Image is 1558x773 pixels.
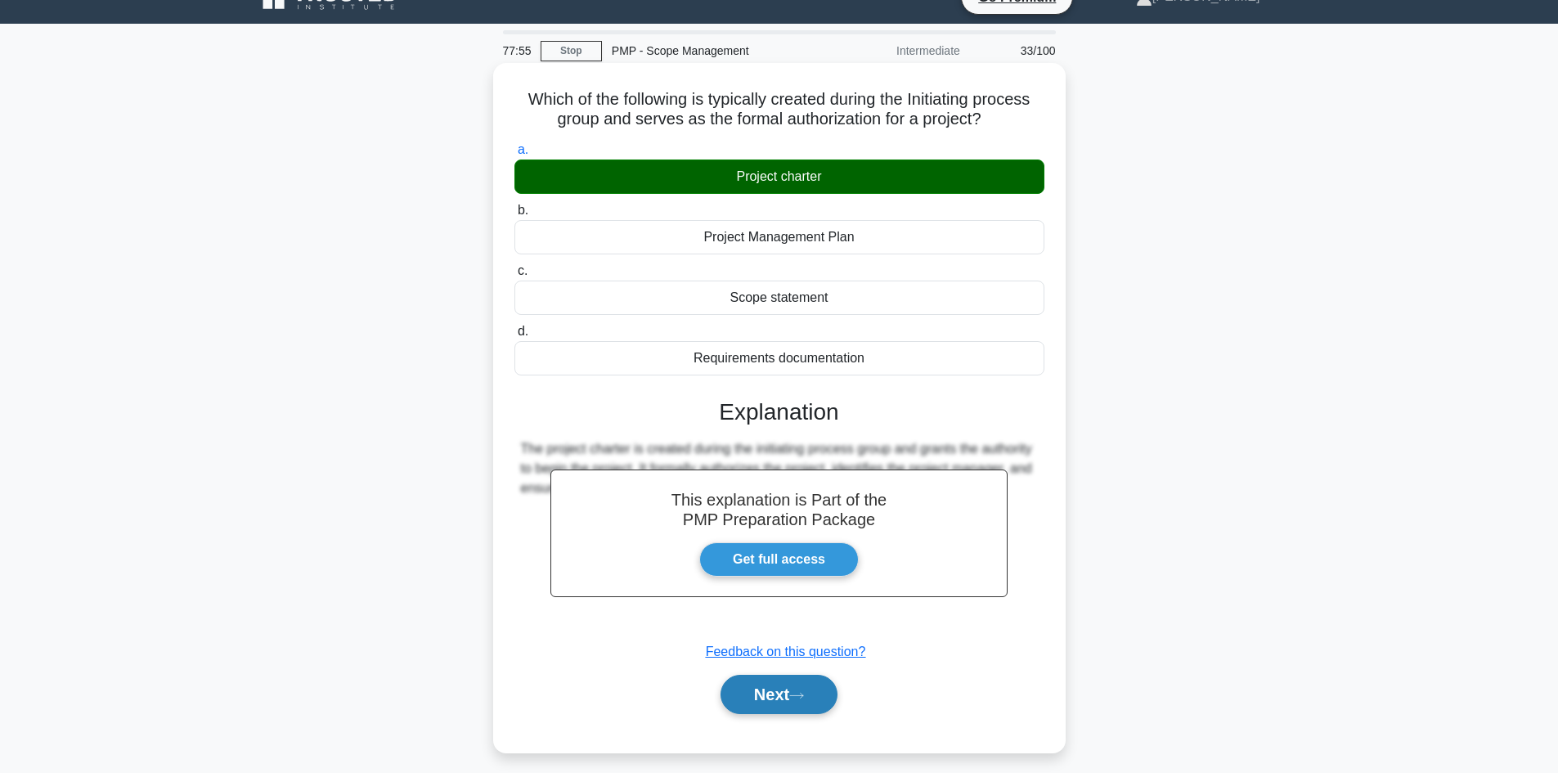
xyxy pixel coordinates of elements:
span: a. [518,142,528,156]
h3: Explanation [524,398,1035,426]
span: c. [518,263,528,277]
button: Next [721,675,837,714]
span: d. [518,324,528,338]
div: Intermediate [827,34,970,67]
a: Get full access [699,542,859,577]
div: Scope statement [514,281,1044,315]
span: b. [518,203,528,217]
div: Project Management Plan [514,220,1044,254]
a: Feedback on this question? [706,645,866,658]
h5: Which of the following is typically created during the Initiating process group and serves as the... [513,89,1046,130]
div: The project charter is created during the initiating process group and grants the authority to be... [521,439,1038,498]
div: PMP - Scope Management [602,34,827,67]
div: Project charter [514,160,1044,194]
div: Requirements documentation [514,341,1044,375]
a: Stop [541,41,602,61]
div: 33/100 [970,34,1066,67]
div: 77:55 [493,34,541,67]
